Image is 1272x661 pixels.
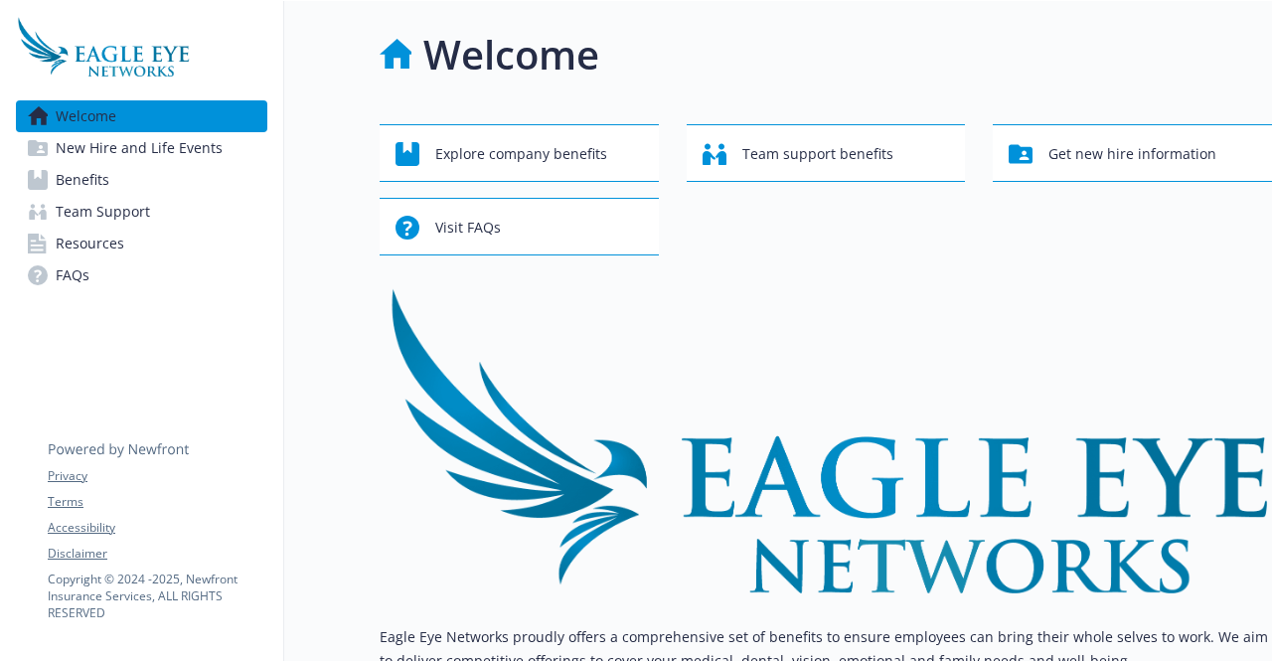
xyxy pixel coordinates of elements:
span: Welcome [56,100,116,132]
span: Visit FAQs [435,209,501,247]
a: New Hire and Life Events [16,132,267,164]
span: Benefits [56,164,109,196]
button: Explore company benefits [380,124,659,182]
span: FAQs [56,259,89,291]
span: Explore company benefits [435,135,607,173]
a: Privacy [48,467,266,485]
a: Terms [48,493,266,511]
a: Team Support [16,196,267,228]
span: Team Support [56,196,150,228]
img: overview page banner [380,287,1272,593]
p: Copyright © 2024 - 2025 , Newfront Insurance Services, ALL RIGHTS RESERVED [48,571,266,621]
a: Disclaimer [48,545,266,563]
span: Get new hire information [1048,135,1216,173]
span: New Hire and Life Events [56,132,223,164]
button: Visit FAQs [380,198,659,255]
a: Accessibility [48,519,266,537]
a: FAQs [16,259,267,291]
button: Get new hire information [993,124,1272,182]
a: Benefits [16,164,267,196]
span: Resources [56,228,124,259]
button: Team support benefits [687,124,966,182]
a: Resources [16,228,267,259]
a: Welcome [16,100,267,132]
span: Team support benefits [742,135,893,173]
h1: Welcome [423,25,599,84]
